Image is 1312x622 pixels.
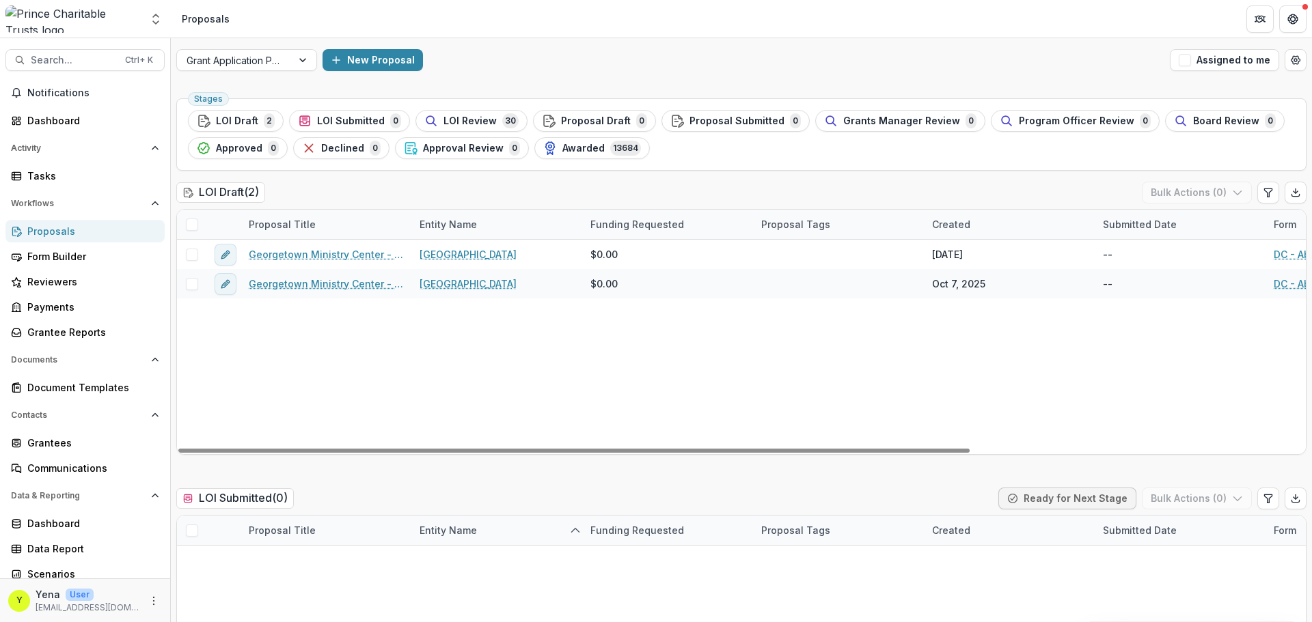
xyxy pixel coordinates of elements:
span: Search... [31,55,117,66]
span: Approval Review [423,143,504,154]
div: Funding Requested [582,523,692,537]
a: [GEOGRAPHIC_DATA] [420,277,517,291]
a: Georgetown Ministry Center - 2025 - DC - Abbreviated Application 2 [249,277,403,291]
div: Proposal Tags [753,210,924,239]
span: Declined [321,143,364,154]
span: Board Review [1193,115,1259,127]
span: $0.00 [590,247,618,261]
button: Approved0 [188,137,288,159]
div: Submitted Date [1095,210,1266,239]
span: 13684 [610,141,641,156]
button: Edit table settings [1257,487,1279,509]
div: Entity Name [411,523,485,537]
div: Grantees [27,436,154,450]
span: Stages [194,94,223,104]
button: edit [215,273,236,295]
a: Data Report [5,537,165,560]
button: Get Help [1279,5,1307,33]
button: More [146,593,162,609]
a: Scenarios [5,563,165,585]
div: Funding Requested [582,515,753,545]
button: Awarded13684 [534,137,650,159]
span: Workflows [11,199,146,208]
button: Edit table settings [1257,182,1279,203]
div: Entity Name [411,210,582,239]
span: Proposal Submitted [689,115,784,127]
a: Communications [5,457,165,479]
span: LOI Submitted [317,115,385,127]
span: Data & Reporting [11,491,146,500]
button: LOI Draft2 [188,110,284,132]
div: Proposal Title [241,515,411,545]
span: Contacts [11,410,146,420]
span: 0 [370,141,381,156]
h2: LOI Submitted ( 0 ) [176,488,294,508]
div: Form [1266,523,1304,537]
div: Yena [16,596,23,605]
a: Dashboard [5,109,165,132]
div: Submitted Date [1095,217,1185,231]
button: Open Documents [5,349,165,371]
button: New Proposal [323,49,423,71]
a: Payments [5,296,165,318]
div: Tasks [27,169,154,183]
h2: LOI Draft ( 2 ) [176,182,265,202]
div: Entity Name [411,217,485,231]
span: 0 [636,113,647,128]
span: Program Officer Review [1019,115,1134,127]
span: 30 [502,113,519,128]
div: Communications [27,461,154,475]
span: 0 [268,141,279,156]
button: Search... [5,49,165,71]
div: Proposal Title [241,523,324,537]
p: Yena [36,587,60,602]
p: [EMAIL_ADDRESS][DOMAIN_NAME] [36,602,140,614]
div: Entity Name [411,515,582,545]
div: Submitted Date [1095,515,1266,545]
div: Created [924,515,1095,545]
div: Dashboard [27,516,154,531]
span: Proposal Draft [561,115,631,127]
div: Proposals [27,224,154,238]
div: [DATE] [932,247,963,261]
div: Grantee Reports [27,325,154,339]
span: LOI Review [443,115,497,127]
div: Scenarios [27,567,154,581]
div: Document Templates [27,380,154,395]
div: Proposal Tags [753,523,838,537]
button: LOI Review30 [415,110,528,132]
div: Form Builder [27,249,154,264]
button: Open Data & Reporting [5,485,165,507]
a: Form Builder [5,245,165,268]
span: 0 [966,113,976,128]
div: Oct 7, 2025 [932,277,985,291]
div: Submitted Date [1095,523,1185,537]
div: Funding Requested [582,217,692,231]
div: -- [1103,277,1112,291]
button: Proposal Submitted0 [661,110,810,132]
span: Activity [11,143,146,153]
div: Proposal Tags [753,515,924,545]
div: Created [924,217,979,231]
button: Program Officer Review0 [991,110,1160,132]
button: Open Contacts [5,404,165,426]
button: edit [215,244,236,266]
button: Board Review0 [1165,110,1285,132]
span: LOI Draft [216,115,258,127]
a: [GEOGRAPHIC_DATA] [420,247,517,261]
span: 0 [509,141,520,156]
button: Proposal Draft0 [533,110,656,132]
span: Notifications [27,87,159,99]
button: Open table manager [1285,49,1307,71]
button: Bulk Actions (0) [1142,182,1252,203]
button: Declined0 [293,137,389,159]
button: Approval Review0 [395,137,529,159]
span: 2 [264,113,275,128]
div: Funding Requested [582,210,753,239]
